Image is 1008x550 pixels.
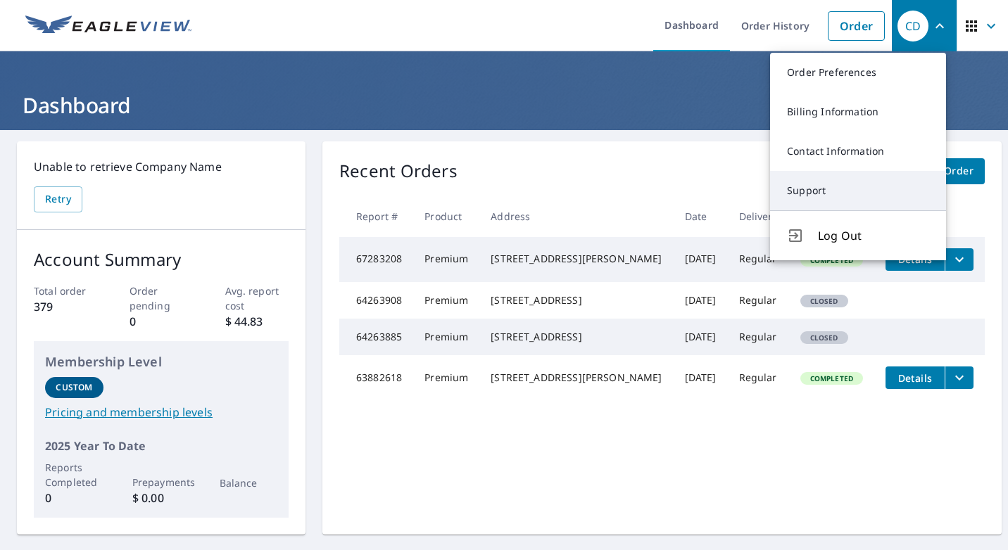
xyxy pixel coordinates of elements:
[674,237,728,282] td: [DATE]
[225,283,289,313] p: Avg. report cost
[130,283,194,313] p: Order pending
[491,293,662,307] div: [STREET_ADDRESS]
[479,196,673,237] th: Address
[339,355,413,400] td: 63882618
[339,196,413,237] th: Report #
[45,191,71,208] span: Retry
[897,11,928,41] div: CD
[886,366,945,389] button: detailsBtn-63882618
[34,247,289,272] p: Account Summary
[45,404,277,421] a: Pricing and membership levels
[413,282,479,319] td: Premium
[339,158,458,184] p: Recent Orders
[34,283,98,298] p: Total order
[770,132,946,171] a: Contact Information
[45,352,277,371] p: Membership Level
[491,252,662,266] div: [STREET_ADDRESS][PERSON_NAME]
[34,158,289,175] p: Unable to retrieve Company Name
[945,366,974,389] button: filesDropdownBtn-63882618
[674,319,728,355] td: [DATE]
[45,460,103,490] p: Reports Completed
[770,92,946,132] a: Billing Information
[491,330,662,344] div: [STREET_ADDRESS]
[828,11,885,41] a: Order
[728,196,789,237] th: Delivery
[132,475,191,490] p: Prepayments
[674,282,728,319] td: [DATE]
[45,437,277,454] p: 2025 Year To Date
[413,237,479,282] td: Premium
[674,355,728,400] td: [DATE]
[17,91,991,120] h1: Dashboard
[802,333,847,343] span: Closed
[413,355,479,400] td: Premium
[802,373,862,383] span: Completed
[728,355,789,400] td: Regular
[413,196,479,237] th: Product
[220,475,278,490] p: Balance
[25,15,191,37] img: EV Logo
[339,237,413,282] td: 67283208
[802,296,847,306] span: Closed
[894,371,936,385] span: Details
[45,490,103,506] p: 0
[491,371,662,385] div: [STREET_ADDRESS][PERSON_NAME]
[770,171,946,210] a: Support
[132,490,191,506] p: $ 0.00
[728,282,789,319] td: Regular
[674,196,728,237] th: Date
[945,248,974,271] button: filesDropdownBtn-67283208
[225,313,289,330] p: $ 44.83
[770,210,946,260] button: Log Out
[728,237,789,282] td: Regular
[56,381,92,394] p: Custom
[34,298,98,315] p: 379
[728,319,789,355] td: Regular
[413,319,479,355] td: Premium
[770,53,946,92] a: Order Preferences
[339,319,413,355] td: 64263885
[130,313,194,330] p: 0
[339,282,413,319] td: 64263908
[818,227,929,244] span: Log Out
[34,186,82,212] button: Retry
